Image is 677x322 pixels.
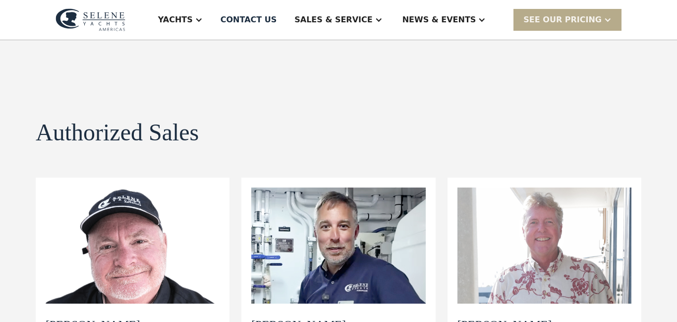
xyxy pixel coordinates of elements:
h1: Authorized Sales [36,120,199,146]
div: Yachts [158,14,193,26]
div: SEE Our Pricing [523,14,602,26]
div: Sales & Service [294,14,372,26]
div: Contact US [221,14,277,26]
div: SEE Our Pricing [513,9,621,30]
div: News & EVENTS [402,14,476,26]
img: logo [56,8,125,31]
